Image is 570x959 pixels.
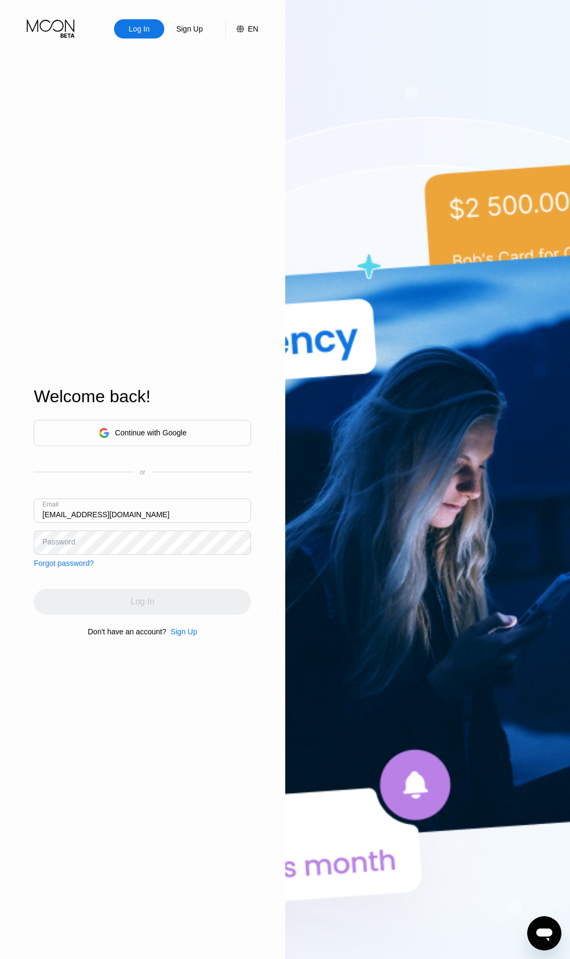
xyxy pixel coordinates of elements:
[42,538,75,546] div: Password
[115,428,187,437] div: Continue with Google
[527,916,561,950] iframe: Button to launch messaging window
[88,627,166,636] div: Don't have an account?
[164,19,215,39] div: Sign Up
[114,19,164,39] div: Log In
[140,469,146,476] div: or
[166,627,197,636] div: Sign Up
[34,420,251,446] div: Continue with Google
[128,24,151,34] div: Log In
[225,19,258,39] div: EN
[175,24,204,34] div: Sign Up
[34,387,251,406] div: Welcome back!
[42,501,58,508] div: Email
[248,25,258,33] div: EN
[34,559,94,567] div: Forgot password?
[171,627,197,636] div: Sign Up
